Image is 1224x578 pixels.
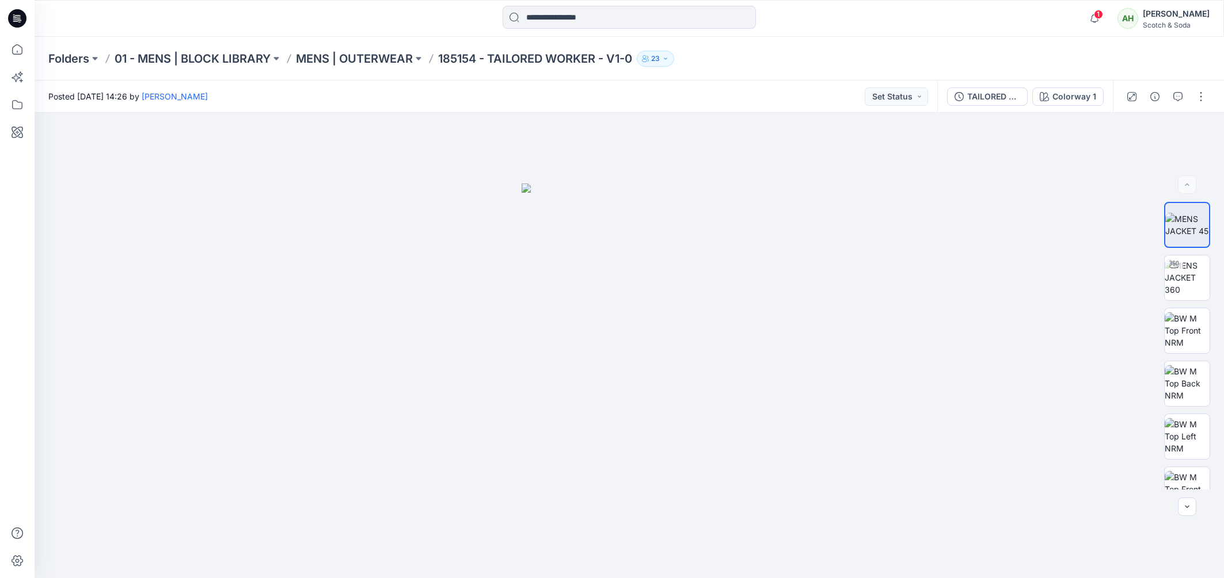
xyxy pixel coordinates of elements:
div: Scotch & Soda [1143,21,1210,29]
img: eyJhbGciOiJIUzI1NiIsImtpZCI6IjAiLCJzbHQiOiJzZXMiLCJ0eXAiOiJKV1QifQ.eyJkYXRhIjp7InR5cGUiOiJzdG9yYW... [522,183,737,577]
div: AH [1117,8,1138,29]
button: 23 [637,51,674,67]
p: 185154 - TAILORED WORKER - V1-0 [438,51,632,67]
button: Colorway 1 [1032,87,1104,106]
img: MENS JACKET 360 [1165,259,1210,296]
img: BW M Top Front NRM [1165,312,1210,349]
button: Details [1146,87,1164,106]
a: [PERSON_NAME] [142,91,208,101]
img: BW M Top Front Chest NRM [1165,471,1210,507]
div: TAILORED WORKER - V1-0 [967,90,1020,103]
a: MENS | OUTERWEAR [296,51,413,67]
div: [PERSON_NAME] [1143,7,1210,21]
img: MENS JACKET 45 [1165,213,1209,237]
p: 23 [651,52,660,65]
a: Folders [48,51,89,67]
a: 01 - MENS | BLOCK LIBRARY [115,51,271,67]
img: BW M Top Left NRM [1165,418,1210,454]
span: Posted [DATE] 14:26 by [48,90,208,102]
div: Colorway 1 [1052,90,1096,103]
span: 1 [1094,10,1103,19]
button: TAILORED WORKER - V1-0 [947,87,1028,106]
img: BW M Top Back NRM [1165,365,1210,401]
